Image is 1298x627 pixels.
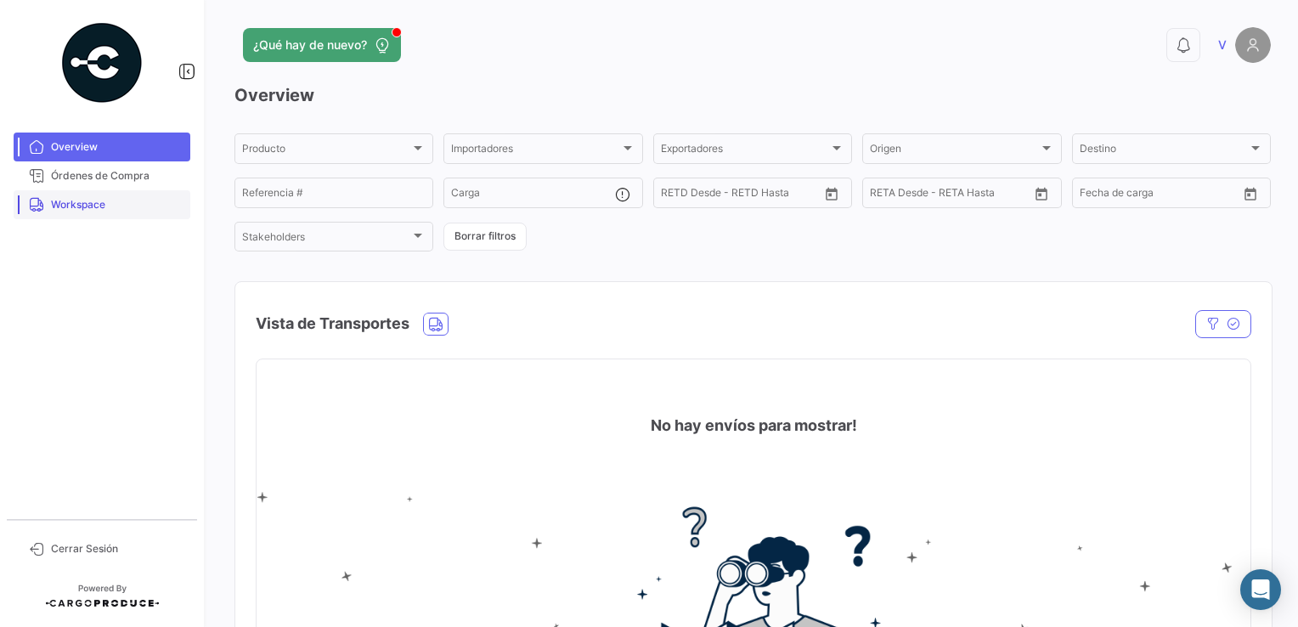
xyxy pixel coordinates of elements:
span: Overview [51,139,183,155]
h4: Vista de Transportes [256,312,409,336]
a: Workspace [14,190,190,219]
span: Órdenes de Compra [51,168,183,184]
img: placeholder-user.png [1235,27,1271,63]
h4: No hay envíos para mostrar! [651,414,857,438]
span: Cerrar Sesión [51,541,183,556]
span: Producto [242,145,410,157]
div: Abrir Intercom Messenger [1240,569,1281,610]
button: Open calendar [819,181,844,206]
button: ¿Qué hay de nuevo? [243,28,401,62]
span: Origen [870,145,1038,157]
span: V [1218,37,1227,54]
input: Desde [1080,189,1110,201]
span: ¿Qué hay de nuevo? [253,37,367,54]
button: Open calendar [1238,181,1263,206]
h3: Overview [234,83,1271,107]
span: Destino [1080,145,1248,157]
input: Desde [661,189,691,201]
a: Órdenes de Compra [14,161,190,190]
span: Importadores [451,145,619,157]
span: Exportadores [661,145,829,157]
button: Open calendar [1029,181,1054,206]
input: Hasta [912,189,988,201]
span: Stakeholders [242,234,410,246]
button: Land [424,313,448,335]
input: Hasta [1122,189,1198,201]
input: Desde [870,189,900,201]
img: powered-by.png [59,20,144,105]
input: Hasta [703,189,779,201]
span: Workspace [51,197,183,212]
a: Overview [14,133,190,161]
button: Borrar filtros [443,223,527,251]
